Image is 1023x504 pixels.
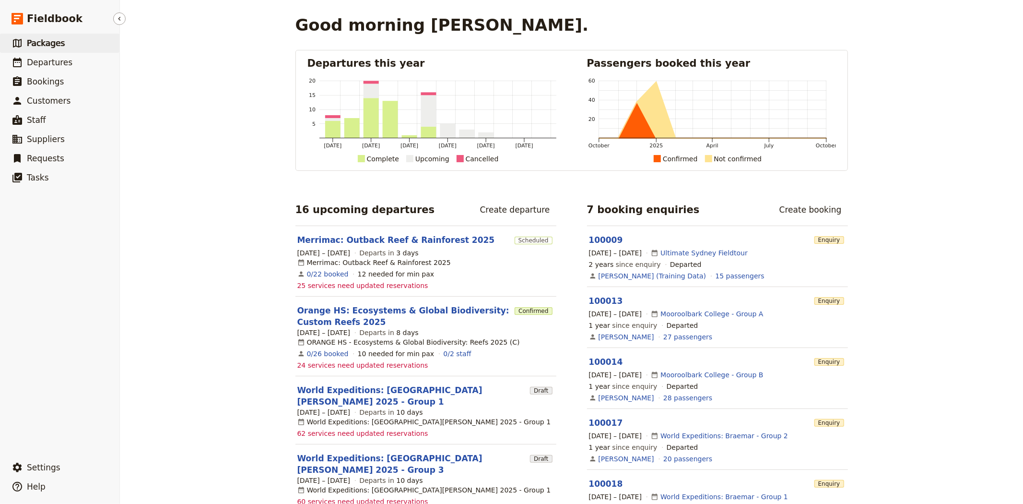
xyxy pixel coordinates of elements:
tspan: [DATE] [362,143,380,149]
span: Fieldbook [27,12,82,26]
a: [PERSON_NAME] [599,332,654,342]
tspan: 60 [588,78,595,84]
tspan: [DATE] [438,143,456,149]
tspan: [DATE] [324,143,341,149]
a: View the passengers for this booking [716,271,764,281]
span: Settings [27,463,60,472]
a: World Expeditions: [GEOGRAPHIC_DATA][PERSON_NAME] 2025 - Group 3 [297,453,527,476]
span: [DATE] – [DATE] [297,328,351,337]
tspan: October [816,143,837,149]
span: Draft [530,455,552,463]
span: Departures [27,58,72,67]
a: 100017 [589,418,623,428]
h2: Passengers booked this year [587,56,836,71]
a: 0/2 staff [443,349,471,359]
span: 2 years [589,261,614,268]
span: Enquiry [814,297,844,305]
button: Hide menu [113,12,126,25]
a: World Expeditions: Braemar - Group 2 [660,431,788,441]
a: View the passengers for this booking [663,393,712,403]
a: Ultimate Sydney Fieldtour [660,248,748,258]
span: Enquiry [814,236,844,244]
a: View the bookings for this departure [307,269,349,279]
a: View the passengers for this booking [663,332,712,342]
span: since enquiry [589,443,658,452]
a: Mooroolbark College - Group A [660,309,763,319]
span: 1 year [589,444,611,451]
span: [DATE] – [DATE] [589,248,642,258]
tspan: 2025 [649,143,663,149]
tspan: October [588,143,610,149]
h2: Departures this year [307,56,556,71]
span: Staff [27,115,46,125]
div: Departed [667,443,698,452]
span: Departs in [359,248,418,258]
a: 100018 [589,479,623,489]
span: Draft [530,387,552,395]
span: [DATE] – [DATE] [589,492,642,502]
h2: 16 upcoming departures [295,203,435,217]
span: [DATE] – [DATE] [297,476,351,485]
span: Help [27,482,46,492]
span: Bookings [27,77,64,86]
a: 100013 [589,296,623,306]
span: Enquiry [814,419,844,427]
div: ORANGE HS - Ecosystems & Global Biodiversity: Reefs 2025 (C) [297,337,520,347]
div: Upcoming [415,153,449,165]
tspan: 15 [309,92,316,98]
span: Tasks [27,173,49,182]
tspan: 10 [309,107,316,113]
a: Orange HS: Ecosystems & Global Biodiversity: Custom Reefs 2025 [297,305,511,328]
a: Create booking [773,202,848,218]
span: 10 days [396,408,423,416]
a: Merrimac: Outback Reef & Rainforest 2025 [297,234,495,246]
span: since enquiry [589,382,658,391]
span: since enquiry [589,260,661,269]
span: Requests [27,154,64,163]
span: 1 year [589,322,611,329]
tspan: 40 [588,97,595,103]
span: Confirmed [515,307,552,315]
div: 12 needed for min pax [358,269,435,279]
a: Mooroolbark College - Group B [660,370,763,380]
tspan: 5 [312,121,315,127]
a: [PERSON_NAME] [599,454,654,464]
span: Departs in [359,328,418,337]
tspan: April [706,143,718,149]
h1: Good morning [PERSON_NAME]. [295,15,589,35]
span: 8 days [396,329,418,336]
div: Departed [670,260,702,269]
span: Enquiry [814,480,844,488]
div: Not confirmed [714,153,762,165]
span: [DATE] – [DATE] [589,309,642,319]
div: World Expeditions: [GEOGRAPHIC_DATA][PERSON_NAME] 2025 - Group 1 [297,417,551,427]
span: Scheduled [515,237,553,244]
span: Packages [27,38,65,48]
span: 62 services need updated reservations [297,429,428,438]
tspan: July [764,143,774,149]
span: Suppliers [27,134,65,144]
a: World Expeditions: [GEOGRAPHIC_DATA][PERSON_NAME] 2025 - Group 1 [297,384,527,408]
span: [DATE] – [DATE] [589,431,642,441]
span: Enquiry [814,358,844,366]
a: View the passengers for this booking [663,454,712,464]
span: 3 days [396,249,418,257]
span: 25 services need updated reservations [297,281,428,290]
span: 10 days [396,477,423,484]
div: Confirmed [663,153,698,165]
span: Departs in [359,408,423,417]
div: Merrimac: Outback Reef & Rainforest 2025 [297,258,451,267]
a: Create departure [474,202,556,218]
span: 24 services need updated reservations [297,360,428,370]
span: since enquiry [589,321,658,330]
tspan: [DATE] [477,143,494,149]
tspan: 20 [309,78,316,84]
a: 100014 [589,357,623,367]
span: [DATE] – [DATE] [589,370,642,380]
div: World Expeditions: [GEOGRAPHIC_DATA][PERSON_NAME] 2025 - Group 1 [297,485,551,495]
tspan: 20 [588,116,595,122]
tspan: [DATE] [515,143,533,149]
div: Departed [667,321,698,330]
tspan: [DATE] [400,143,418,149]
div: 10 needed for min pax [358,349,435,359]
